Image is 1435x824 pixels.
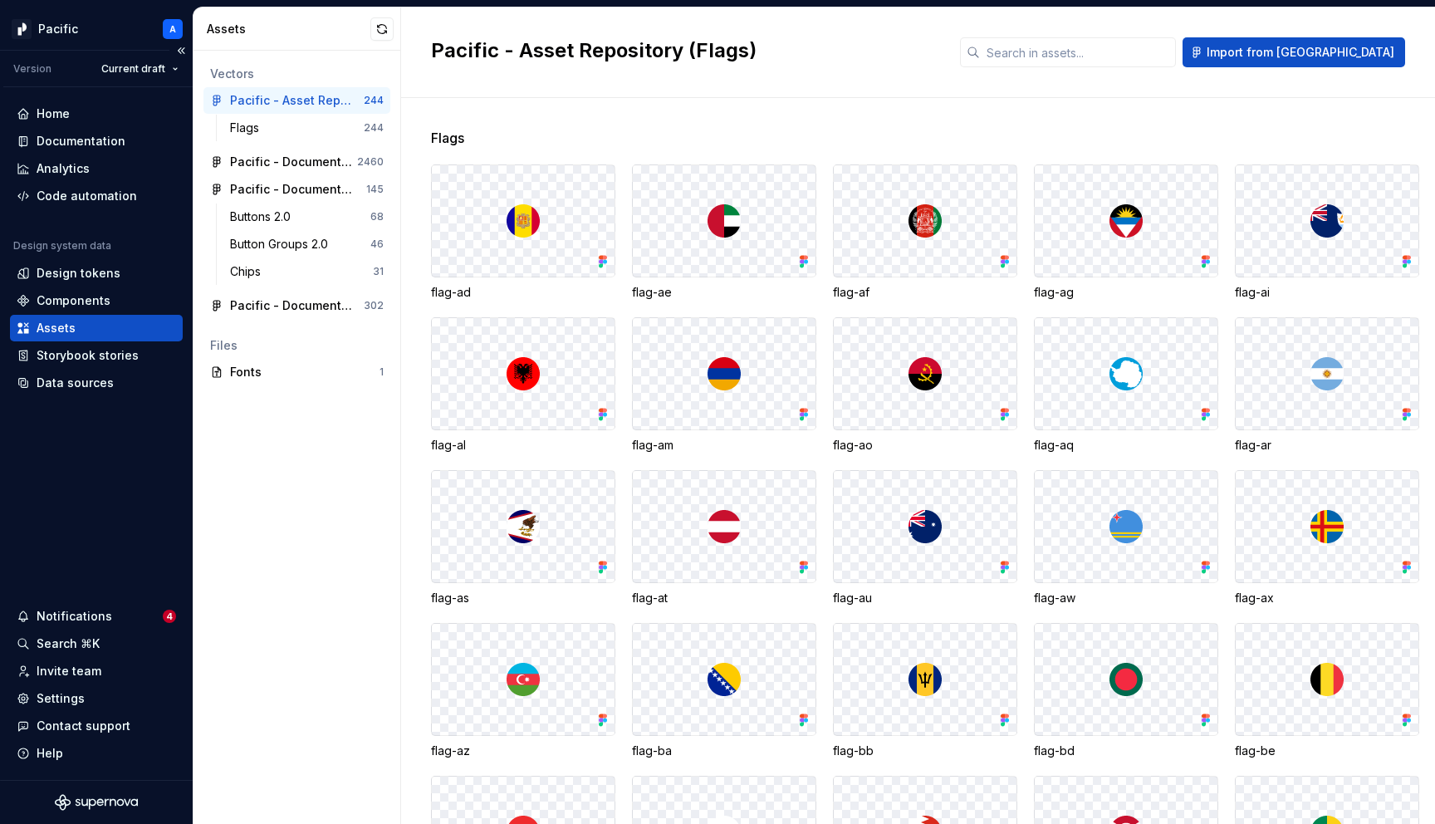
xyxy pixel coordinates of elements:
div: Vectors [210,66,384,82]
div: Pacific - Documentation - Components 01 [230,154,354,170]
div: Help [37,745,63,762]
button: Import from [GEOGRAPHIC_DATA] [1183,37,1405,67]
div: Components [37,292,110,309]
span: Flags [431,128,464,148]
div: Chips [230,263,267,280]
a: Code automation [10,183,183,209]
a: Home [10,101,183,127]
div: 244 [364,94,384,107]
div: Analytics [37,160,90,177]
button: Collapse sidebar [169,39,193,62]
div: Pacific - Documentation - Components 02 [230,181,354,198]
div: Buttons 2.0 [230,208,297,225]
div: flag-au [833,590,1017,606]
a: Pacific - Documentation - Components 012460 [203,149,390,175]
div: flag-as [431,590,615,606]
div: flag-ai [1235,284,1419,301]
img: 8d0dbd7b-a897-4c39-8ca0-62fbda938e11.png [12,19,32,39]
div: flag-ae [632,284,816,301]
div: flag-aq [1034,437,1218,454]
div: 68 [370,210,384,223]
div: flag-am [632,437,816,454]
div: flag-al [431,437,615,454]
div: Contact support [37,718,130,734]
a: Data sources [10,370,183,396]
h2: Pacific - Asset Repository (Flags) [431,37,940,64]
a: Invite team [10,658,183,684]
div: Pacific [38,21,78,37]
div: 2460 [357,155,384,169]
div: 145 [366,183,384,196]
div: flag-be [1235,743,1419,759]
div: flag-bb [833,743,1017,759]
a: Button Groups 2.046 [223,231,390,257]
div: Home [37,105,70,122]
input: Search in assets... [980,37,1176,67]
div: Documentation [37,133,125,150]
a: Flags244 [223,115,390,141]
div: Pacific - Documentation - Patterns 01 [230,297,354,314]
a: Buttons 2.068 [223,204,390,230]
div: Button Groups 2.0 [230,236,335,253]
a: Pacific - Documentation - Components 02145 [203,176,390,203]
div: flag-ar [1235,437,1419,454]
div: flag-ax [1235,590,1419,606]
a: Analytics [10,155,183,182]
div: Settings [37,690,85,707]
div: flag-az [431,743,615,759]
div: flag-ao [833,437,1017,454]
div: 302 [364,299,384,312]
div: flag-bd [1034,743,1218,759]
a: Pacific - Asset Repository (Flags)244 [203,87,390,114]
div: 244 [364,121,384,135]
a: Documentation [10,128,183,154]
div: 1 [380,365,384,379]
a: Components [10,287,183,314]
div: Assets [37,320,76,336]
div: Fonts [230,364,380,380]
div: Invite team [37,663,101,679]
svg: Supernova Logo [55,794,138,811]
div: Data sources [37,375,114,391]
a: Fonts1 [203,359,390,385]
a: Settings [10,685,183,712]
button: Current draft [94,57,186,81]
a: Design tokens [10,260,183,287]
a: Storybook stories [10,342,183,369]
a: Chips31 [223,258,390,285]
button: PacificA [3,11,189,47]
div: flag-ad [431,284,615,301]
div: A [169,22,176,36]
div: flag-ag [1034,284,1218,301]
div: Files [210,337,384,354]
div: Search ⌘K [37,635,100,652]
div: 31 [373,265,384,278]
span: Import from [GEOGRAPHIC_DATA] [1207,44,1394,61]
a: Assets [10,315,183,341]
div: flag-af [833,284,1017,301]
div: Flags [230,120,266,136]
div: 46 [370,238,384,251]
span: 4 [163,610,176,623]
div: flag-aw [1034,590,1218,606]
div: Code automation [37,188,137,204]
div: flag-ba [632,743,816,759]
div: Assets [207,21,370,37]
button: Notifications4 [10,603,183,630]
div: Pacific - Asset Repository (Flags) [230,92,354,109]
button: Help [10,740,183,767]
div: Version [13,62,51,76]
div: Design system data [13,239,111,253]
button: Contact support [10,713,183,739]
div: flag-at [632,590,816,606]
a: Pacific - Documentation - Patterns 01302 [203,292,390,319]
div: Design tokens [37,265,120,282]
div: Storybook stories [37,347,139,364]
div: Notifications [37,608,112,625]
span: Current draft [101,62,165,76]
button: Search ⌘K [10,630,183,657]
